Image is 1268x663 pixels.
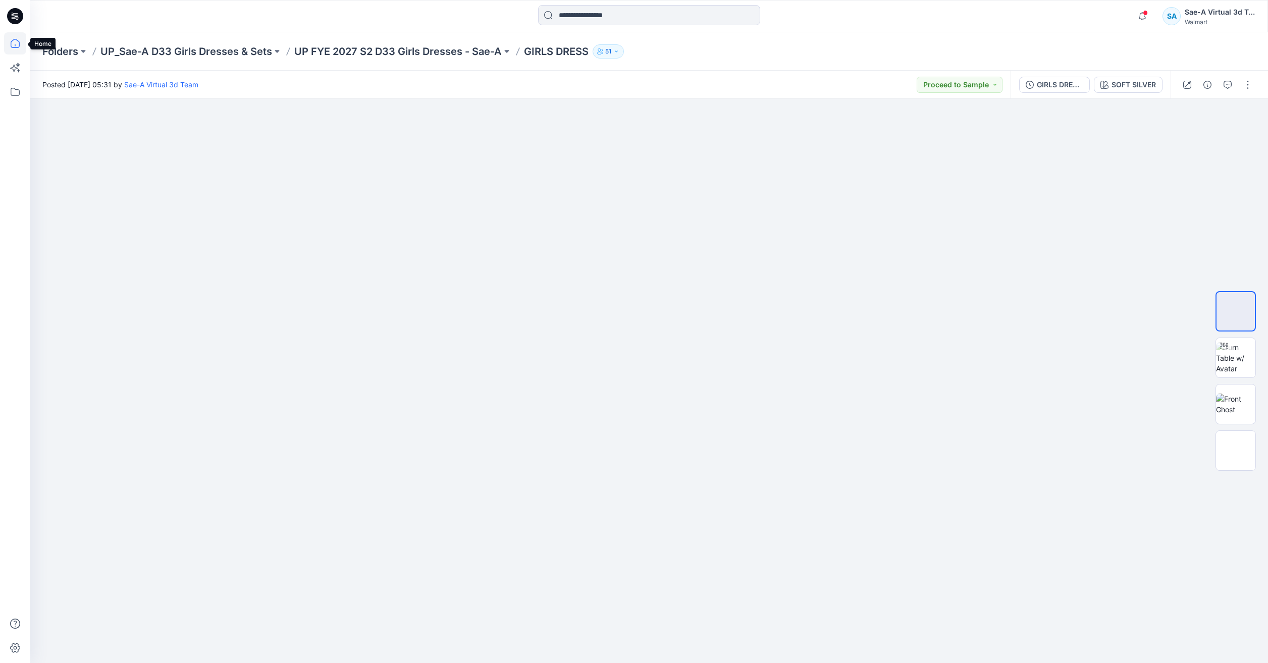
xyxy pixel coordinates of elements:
[605,46,611,57] p: 51
[1185,18,1255,26] div: Walmart
[42,44,78,59] a: Folders
[1216,394,1255,415] img: Front Ghost
[1217,296,1255,327] img: Color Run 3/4 Ghost
[42,79,198,90] span: Posted [DATE] 05:31 by
[1216,440,1255,461] img: Back Ghost
[124,80,198,89] a: Sae-A Virtual 3d Team
[1163,7,1181,25] div: SA
[1019,77,1090,93] button: GIRLS DRESS_REV_SOFT SILVER
[1216,342,1255,374] img: Turn Table w/ Avatar
[593,44,624,59] button: 51
[524,44,589,59] p: GIRLS DRESS
[1094,77,1163,93] button: SOFT SILVER
[1037,79,1083,90] div: GIRLS DRESS_REV_SOFT SILVER
[1185,6,1255,18] div: Sae-A Virtual 3d Team
[566,224,732,663] img: eyJhbGciOiJIUzI1NiIsImtpZCI6IjAiLCJzbHQiOiJzZXMiLCJ0eXAiOiJKV1QifQ.eyJkYXRhIjp7InR5cGUiOiJzdG9yYW...
[1112,79,1156,90] div: SOFT SILVER
[1199,77,1216,93] button: Details
[100,44,272,59] a: UP_Sae-A D33 Girls Dresses & Sets
[294,44,502,59] a: UP FYE 2027 S2 D33 Girls Dresses - Sae-A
